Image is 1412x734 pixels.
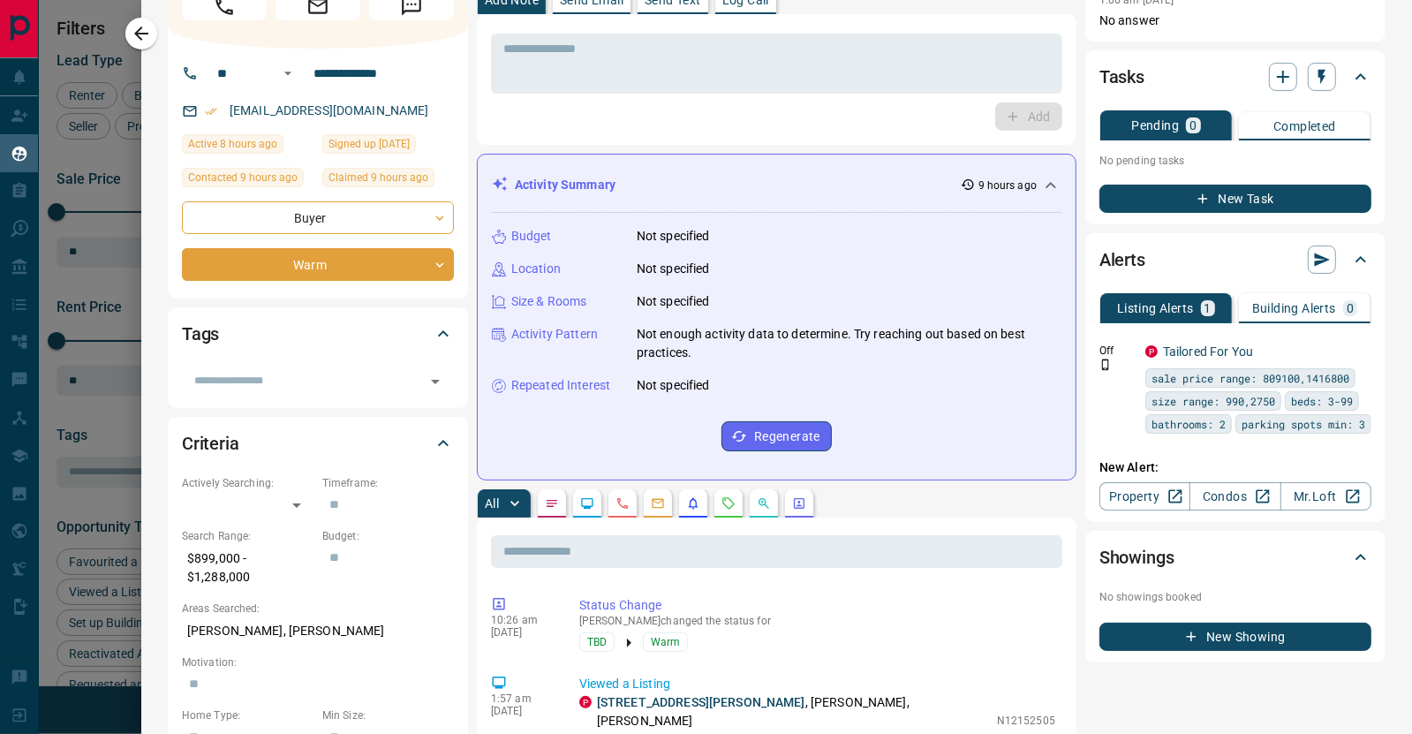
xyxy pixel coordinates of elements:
h2: Tasks [1099,63,1144,91]
button: New Task [1099,185,1371,213]
span: Warm [651,633,680,651]
p: Not enough activity data to determine. Try reaching out based on best practices. [637,325,1061,362]
div: property.ca [1145,345,1158,358]
p: Motivation: [182,655,454,670]
span: beds: 3-99 [1291,392,1353,410]
div: Warm [182,248,454,281]
p: No answer [1099,11,1371,30]
p: Size & Rooms [511,292,587,311]
p: Completed [1273,120,1336,132]
button: Regenerate [721,421,832,451]
span: Active 8 hours ago [188,135,277,153]
p: 1:57 am [491,692,553,705]
p: Off [1099,343,1135,359]
div: Buyer [182,201,454,234]
h2: Tags [182,320,219,348]
p: No pending tasks [1099,148,1371,174]
svg: Lead Browsing Activity [580,496,594,511]
p: 0 [1189,119,1197,132]
span: size range: 990,2750 [1151,392,1275,410]
p: New Alert: [1099,458,1371,477]
p: Not specified [637,260,710,278]
p: 0 [1347,302,1354,314]
div: Tasks [1099,56,1371,98]
p: Activity Summary [515,176,615,194]
button: Open [423,369,448,394]
p: Not specified [637,292,710,311]
p: Min Size: [322,708,454,723]
p: , [PERSON_NAME], [PERSON_NAME] [597,693,988,730]
p: 10:26 am [491,614,553,626]
svg: Agent Actions [792,496,806,511]
div: Showings [1099,536,1371,579]
button: New Showing [1099,623,1371,651]
a: [EMAIL_ADDRESS][DOMAIN_NAME] [230,103,429,117]
a: Tailored For You [1163,344,1253,359]
h2: Criteria [182,429,239,458]
span: parking spots min: 3 [1242,415,1365,433]
p: Timeframe: [322,475,454,491]
p: Building Alerts [1252,302,1336,314]
svg: Listing Alerts [686,496,700,511]
span: Claimed 9 hours ago [328,169,428,186]
p: Search Range: [182,528,313,544]
span: bathrooms: 2 [1151,415,1226,433]
div: Alerts [1099,238,1371,281]
p: $899,000 - $1,288,000 [182,544,313,592]
a: [STREET_ADDRESS][PERSON_NAME] [597,695,805,709]
div: Tags [182,313,454,355]
svg: Opportunities [757,496,771,511]
p: Areas Searched: [182,601,454,617]
p: [DATE] [491,705,553,717]
a: Property [1099,482,1190,511]
p: N12152505 [997,713,1055,729]
svg: Emails [651,496,665,511]
span: sale price range: 809100,1416800 [1151,369,1349,387]
svg: Notes [545,496,559,511]
p: Home Type: [182,708,313,723]
div: Thu Aug 14 2025 [182,168,313,193]
p: Not specified [637,227,710,246]
div: Mon Sep 16 2024 [322,134,454,159]
p: Budget [511,227,552,246]
p: [DATE] [491,626,553,639]
span: TBD [587,633,607,651]
p: Viewed a Listing [579,675,1055,693]
svg: Calls [615,496,630,511]
p: Status Change [579,596,1055,615]
p: 1 [1204,302,1212,314]
span: Signed up [DATE] [328,135,410,153]
p: No showings booked [1099,589,1371,605]
svg: Push Notification Only [1099,359,1112,371]
button: Open [277,63,298,84]
a: Mr.Loft [1280,482,1371,511]
svg: Email Verified [205,105,217,117]
p: Listing Alerts [1117,302,1194,314]
p: Location [511,260,561,278]
p: Budget: [322,528,454,544]
p: 9 hours ago [978,178,1037,193]
p: Actively Searching: [182,475,313,491]
h2: Showings [1099,543,1174,571]
p: [PERSON_NAME], [PERSON_NAME] [182,617,454,646]
svg: Requests [721,496,736,511]
p: Pending [1131,119,1179,132]
p: Repeated Interest [511,376,610,395]
div: Thu Aug 14 2025 [182,134,313,159]
a: Condos [1189,482,1280,511]
p: All [485,497,499,510]
div: Activity Summary9 hours ago [492,169,1061,201]
div: Thu Aug 14 2025 [322,168,454,193]
div: property.ca [579,696,592,708]
p: Not specified [637,376,710,395]
p: Activity Pattern [511,325,598,344]
p: [PERSON_NAME] changed the status for [579,615,1055,627]
h2: Alerts [1099,246,1145,274]
span: Contacted 9 hours ago [188,169,298,186]
div: Criteria [182,422,454,465]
